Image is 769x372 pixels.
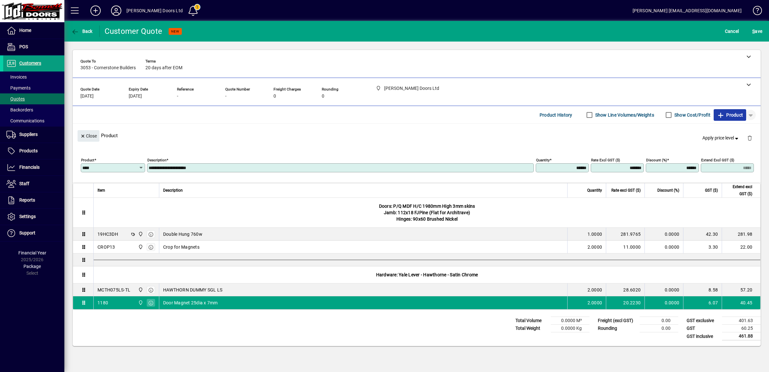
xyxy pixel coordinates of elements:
[722,228,760,241] td: 281.98
[725,26,739,36] span: Cancel
[726,183,752,197] span: Extend excl GST ($)
[6,85,31,91] span: Payments
[657,187,679,194] span: Discount (%)
[19,181,29,186] span: Staff
[3,39,64,55] a: POS
[700,132,742,144] button: Apply price level
[171,29,179,33] span: NEW
[3,159,64,176] a: Financials
[3,143,64,159] a: Products
[673,112,710,118] label: Show Cost/Profit
[536,158,550,162] mat-label: Quantity
[18,250,46,255] span: Financial Year
[3,209,64,225] a: Settings
[588,300,602,306] span: 2.0000
[145,65,182,71] span: 20 days after EOM
[163,187,183,194] span: Description
[551,317,589,325] td: 0.0000 M³
[64,25,100,37] app-page-header-button: Back
[3,127,64,143] a: Suppliers
[97,187,105,194] span: Item
[3,82,64,93] a: Payments
[78,130,99,142] button: Close
[126,5,183,16] div: [PERSON_NAME] Doors Ltd
[3,115,64,126] a: Communications
[23,264,41,269] span: Package
[537,109,575,121] button: Product History
[163,244,199,250] span: Crop for Magnets
[611,187,641,194] span: Rate excl GST ($)
[6,118,44,123] span: Communications
[591,158,620,162] mat-label: Rate excl GST ($)
[751,25,764,37] button: Save
[722,283,760,296] td: 57.20
[136,231,144,238] span: Bennett Doors Ltd
[610,244,641,250] div: 11.0000
[752,29,755,34] span: S
[19,44,28,49] span: POS
[588,231,602,237] span: 1.0000
[3,176,64,192] a: Staff
[3,23,64,39] a: Home
[644,228,683,241] td: 0.0000
[587,187,602,194] span: Quantity
[81,158,94,162] mat-label: Product
[3,93,64,104] a: Quotes
[19,61,41,66] span: Customers
[129,94,142,99] span: [DATE]
[19,148,38,153] span: Products
[722,325,761,332] td: 60.25
[6,96,25,101] span: Quotes
[136,299,144,306] span: Bennett Doors Ltd
[3,192,64,208] a: Reports
[85,5,106,16] button: Add
[97,231,118,237] div: 19HC3DH
[225,94,227,99] span: -
[147,158,166,162] mat-label: Description
[595,317,640,325] td: Freight (excl GST)
[752,26,762,36] span: ave
[163,287,222,293] span: HAWTHORN DUMMY SGL LS
[163,300,218,306] span: Door Magnet 25dia x 7mm
[644,241,683,253] td: 0.0000
[106,5,126,16] button: Profile
[742,135,757,141] app-page-header-button: Delete
[748,1,761,22] a: Knowledge Base
[19,132,38,137] span: Suppliers
[19,165,40,170] span: Financials
[588,287,602,293] span: 2.0000
[723,25,741,37] button: Cancel
[640,317,678,325] td: 0.00
[540,110,572,120] span: Product History
[683,317,722,325] td: GST exclusive
[644,283,683,296] td: 0.0000
[610,300,641,306] div: 20.2230
[722,241,760,253] td: 22.00
[80,94,94,99] span: [DATE]
[136,243,144,251] span: Bennett Doors Ltd
[702,135,740,141] span: Apply price level
[73,124,761,147] div: Product
[683,241,722,253] td: 3.30
[640,325,678,332] td: 0.00
[683,296,722,309] td: 6.07
[136,286,144,293] span: Bennett Doors Ltd
[717,110,743,120] span: Product
[97,287,130,293] div: MCTH075LS-TL
[610,231,641,237] div: 281.9765
[633,5,742,16] div: [PERSON_NAME] [EMAIL_ADDRESS][DOMAIN_NAME]
[177,94,178,99] span: -
[322,94,324,99] span: 0
[19,214,36,219] span: Settings
[105,26,162,36] div: Customer Quote
[714,109,746,121] button: Product
[3,72,64,82] a: Invoices
[722,332,761,340] td: 461.88
[6,107,33,112] span: Backorders
[683,228,722,241] td: 42.30
[6,74,27,80] span: Invoices
[551,325,589,332] td: 0.0000 Kg
[683,325,722,332] td: GST
[595,325,640,332] td: Rounding
[76,133,101,138] app-page-header-button: Close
